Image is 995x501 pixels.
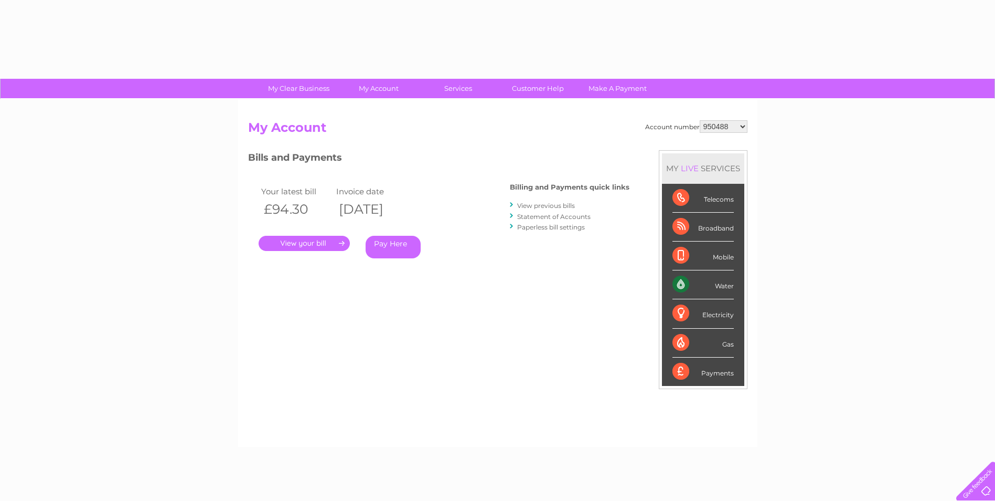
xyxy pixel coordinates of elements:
[335,79,422,98] a: My Account
[259,236,350,251] a: .
[510,183,629,191] h4: Billing and Payments quick links
[259,184,334,199] td: Your latest bill
[517,202,575,210] a: View previous bills
[672,242,734,270] div: Mobile
[672,299,734,328] div: Electricity
[672,213,734,242] div: Broadband
[517,223,585,231] a: Paperless bill settings
[672,184,734,213] div: Telecoms
[574,79,661,98] a: Make A Payment
[495,79,581,98] a: Customer Help
[672,358,734,386] div: Payments
[255,79,342,98] a: My Clear Business
[259,199,334,220] th: £94.30
[248,150,629,169] h3: Bills and Payments
[366,236,421,258] a: Pay Here
[679,163,701,173] div: LIVE
[248,120,747,140] h2: My Account
[645,120,747,133] div: Account number
[662,153,744,183] div: MY SERVICES
[517,213,591,221] a: Statement of Accounts
[672,270,734,299] div: Water
[415,79,501,98] a: Services
[334,199,409,220] th: [DATE]
[672,329,734,358] div: Gas
[334,184,409,199] td: Invoice date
